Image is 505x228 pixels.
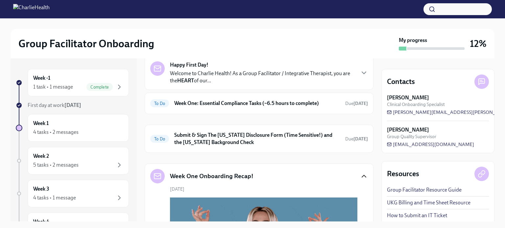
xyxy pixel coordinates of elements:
p: Welcome to Charlie Health! As a Group Facilitator / Integrative Therapist, you are the of our... [170,70,355,84]
a: Week 34 tasks • 1 message [16,180,129,207]
h6: Week One: Essential Compliance Tasks (~6.5 hours to complete) [174,100,340,107]
a: [EMAIL_ADDRESS][DOMAIN_NAME] [387,141,474,148]
h3: 12% [470,38,487,50]
span: Complete [86,85,113,90]
span: Clinical Onboarding Specialist [387,101,445,108]
h4: Contacts [387,77,415,87]
h6: Week -1 [33,74,50,82]
span: September 22nd, 2025 10:00 [345,100,368,107]
h2: Group Facilitator Onboarding [18,37,154,50]
span: Due [345,136,368,142]
div: 1 task • 1 message [33,83,73,91]
span: First day at work [28,102,81,108]
h6: Week 3 [33,185,49,193]
strong: Happy First Day! [170,61,208,69]
span: To Do [150,136,169,141]
strong: [PERSON_NAME] [387,94,429,101]
a: Group Facilitator Resource Guide [387,186,462,194]
h6: Submit & Sign The [US_STATE] Disclosure Form (Time Sensitive!) and the [US_STATE] Background Check [174,132,340,146]
strong: [DATE] [353,101,368,106]
a: To DoSubmit & Sign The [US_STATE] Disclosure Form (Time Sensitive!) and the [US_STATE] Background... [150,130,368,147]
strong: HEART [177,77,194,84]
div: 5 tasks • 2 messages [33,161,79,169]
a: Week -11 task • 1 messageComplete [16,69,129,96]
strong: My progress [399,37,427,44]
strong: [PERSON_NAME] [387,126,429,134]
span: To Do [150,101,169,106]
div: 4 tasks • 2 messages [33,129,79,136]
a: UKG Billing and Time Sheet Resource [387,199,470,206]
h6: Week 1 [33,120,49,127]
h6: Week 4 [33,218,49,225]
a: How to Submit an IT Ticket [387,212,447,219]
a: Week 14 tasks • 2 messages [16,114,129,142]
a: Week 25 tasks • 2 messages [16,147,129,175]
span: [DATE] [170,186,184,192]
h5: Week One Onboarding Recap! [170,172,253,180]
a: To DoWeek One: Essential Compliance Tasks (~6.5 hours to complete)Due[DATE] [150,98,368,109]
strong: [DATE] [353,136,368,142]
span: Group Quality Supervisor [387,134,436,140]
a: First day at work[DATE] [16,102,129,109]
strong: [DATE] [64,102,81,108]
h6: Week 2 [33,153,49,160]
div: 4 tasks • 1 message [33,194,76,201]
span: Due [345,101,368,106]
h4: Resources [387,169,419,179]
img: CharlieHealth [13,4,50,14]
